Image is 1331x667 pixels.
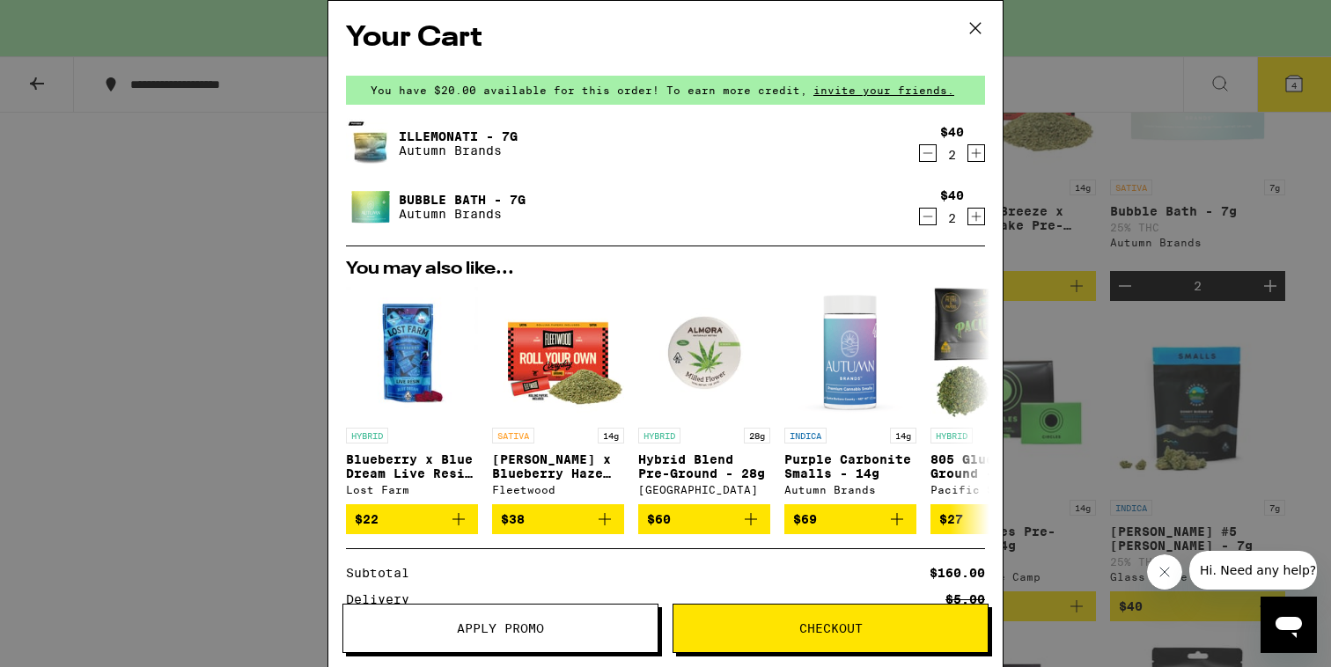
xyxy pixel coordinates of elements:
[346,504,478,534] button: Add to bag
[346,484,478,495] div: Lost Farm
[492,287,624,419] img: Fleetwood - Jack Herer x Blueberry Haze Pre-Ground - 14g
[793,512,817,526] span: $69
[784,452,916,480] p: Purple Carbonite Smalls - 14g
[1147,554,1182,590] iframe: Close message
[346,18,985,58] h2: Your Cart
[890,428,916,443] p: 14g
[492,452,624,480] p: [PERSON_NAME] x Blueberry Haze Pre-Ground - 14g
[371,84,807,96] span: You have $20.00 available for this order! To earn more credit,
[784,287,916,504] a: Open page for Purple Carbonite Smalls - 14g from Autumn Brands
[784,504,916,534] button: Add to bag
[940,125,964,139] div: $40
[492,287,624,504] a: Open page for Jack Herer x Blueberry Haze Pre-Ground - 14g from Fleetwood
[807,84,960,96] span: invite your friends.
[598,428,624,443] p: 14g
[346,567,422,579] div: Subtotal
[638,504,770,534] button: Add to bag
[346,428,388,443] p: HYBRID
[1261,597,1317,653] iframe: Button to launch messaging window
[346,287,478,504] a: Open page for Blueberry x Blue Dream Live Resin Chews from Lost Farm
[919,144,937,162] button: Decrement
[930,567,985,579] div: $160.00
[784,484,916,495] div: Autumn Brands
[940,188,964,202] div: $40
[940,211,964,225] div: 2
[919,208,937,225] button: Decrement
[930,504,1063,534] button: Add to bag
[346,593,422,605] div: Delivery
[1189,551,1317,590] iframe: Message from company
[346,260,985,278] h2: You may also like...
[744,428,770,443] p: 28g
[638,452,770,480] p: Hybrid Blend Pre-Ground - 28g
[346,119,395,168] img: Illemonati - 7g
[399,207,526,221] p: Autumn Brands
[647,512,671,526] span: $60
[940,148,964,162] div: 2
[399,193,526,207] a: Bubble Bath - 7g
[930,452,1063,480] p: 805 Glue Pre-Ground - 14g
[501,512,525,526] span: $38
[346,182,395,231] img: Bubble Bath - 7g
[638,428,680,443] p: HYBRID
[638,287,770,504] a: Open page for Hybrid Blend Pre-Ground - 28g from Almora Farm
[346,287,478,419] img: Lost Farm - Blueberry x Blue Dream Live Resin Chews
[930,287,1063,504] a: Open page for 805 Glue Pre-Ground - 14g from Pacific Stone
[355,512,379,526] span: $22
[799,622,863,634] span: Checkout
[638,484,770,495] div: [GEOGRAPHIC_DATA]
[346,76,985,105] div: You have $20.00 available for this order! To earn more credit,invite your friends.
[784,287,916,419] img: Autumn Brands - Purple Carbonite Smalls - 14g
[939,512,963,526] span: $27
[930,428,973,443] p: HYBRID
[492,504,624,534] button: Add to bag
[967,144,985,162] button: Increment
[673,604,989,653] button: Checkout
[342,604,658,653] button: Apply Promo
[492,484,624,495] div: Fleetwood
[399,129,518,143] a: Illemonati - 7g
[930,287,1063,419] img: Pacific Stone - 805 Glue Pre-Ground - 14g
[967,208,985,225] button: Increment
[638,287,770,419] img: Almora Farm - Hybrid Blend Pre-Ground - 28g
[399,143,518,158] p: Autumn Brands
[346,452,478,480] p: Blueberry x Blue Dream Live Resin Chews
[492,428,534,443] p: SATIVA
[945,593,985,605] div: $5.00
[784,428,827,443] p: INDICA
[457,622,544,634] span: Apply Promo
[930,484,1063,495] div: Pacific Stone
